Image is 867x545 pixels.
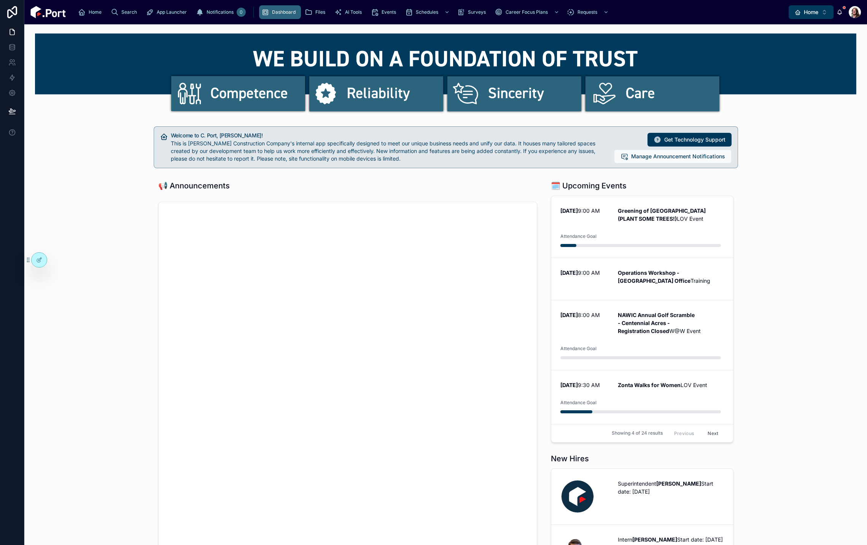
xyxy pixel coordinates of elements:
a: Requests [565,5,612,19]
span: Attendance Goal [560,233,724,239]
p: 8:00 AM [560,311,609,319]
a: [DATE]8:00 AMNAWIC Annual Golf Scramble - Centennial Acres - Registration ClosedW@W EventAttendan... [551,300,733,370]
span: Files [315,9,325,15]
strong: Operations Workshop - [GEOGRAPHIC_DATA] Office [618,269,690,284]
img: 22972-cportbannew_topban3-02.png [35,33,856,114]
a: AI Tools [332,5,367,19]
a: Search [108,5,142,19]
span: App Launcher [157,9,187,15]
h1: 🗓️ Upcoming Events [551,180,627,191]
span: Surveys [468,9,486,15]
a: Files [302,5,331,19]
a: Home [76,5,107,19]
div: scrollable content [72,4,789,21]
button: Next [702,427,724,439]
span: Notifications [207,9,234,15]
p: W@W Event [618,311,724,335]
span: Attendance Goal [560,346,724,352]
span: Showing 4 of 24 results [612,430,663,436]
span: Search [121,9,137,15]
span: Schedules [416,9,438,15]
strong: [DATE] [560,382,578,388]
h1: 📢 Announcements [158,180,230,191]
img: Backup Image [560,480,595,514]
button: Select Button [789,5,834,19]
h5: Welcome to C. Port, Sarah! [171,133,608,138]
a: [DATE]9:00 AMOperations Workshop - [GEOGRAPHIC_DATA] OfficeTraining [551,258,733,300]
span: This is [PERSON_NAME] Construction Company's internal app specifically designed to meet our uniqu... [171,140,595,162]
span: Manage Announcement Notifications [631,153,725,160]
button: Get Technology Support [647,133,732,147]
p: 9:00 AM [560,269,609,277]
p: Training [618,269,724,285]
a: [DATE]9:00 AMGreening of [GEOGRAPHIC_DATA] (PLANT SOME TREES!)LOV EventAttendance Goal [551,196,733,258]
p: LOV Event [618,207,724,223]
span: Career Focus Plans [506,9,548,15]
p: 9:30 AM [560,381,609,389]
strong: Greening of [GEOGRAPHIC_DATA] (PLANT SOME TREES!) [618,207,707,222]
a: Dashboard [259,5,301,19]
span: Events [382,9,396,15]
strong: [DATE] [560,269,578,276]
button: Manage Announcement Notifications [614,150,732,163]
a: App Launcher [144,5,192,19]
span: Get Technology Support [664,136,725,143]
strong: [PERSON_NAME] [632,536,677,543]
div: 0 [237,8,246,17]
span: Attendance Goal [560,400,724,406]
a: [DATE]9:30 AMZonta Walks for WomenLOV EventAttendance Goal [551,370,733,424]
strong: [DATE] [560,207,578,214]
span: Requests [577,9,597,15]
a: Events [369,5,401,19]
span: AI Tools [345,9,362,15]
a: Notifications0 [194,5,248,19]
strong: NAWIC Annual Golf Scramble - Centennial Acres - Registration Closed [618,312,696,334]
span: Dashboard [272,9,296,15]
p: LOV Event [618,381,724,389]
strong: [DATE] [560,312,578,318]
img: App logo [30,6,66,18]
strong: [PERSON_NAME] [656,480,701,487]
a: Career Focus Plans [493,5,563,19]
p: Superintendent Start date: [DATE] [618,480,724,496]
h1: New Hires [551,453,589,464]
a: Surveys [455,5,491,19]
strong: Zonta Walks for Women [618,382,681,388]
a: Schedules [403,5,453,19]
p: Intern Start date: [DATE] [618,535,724,543]
span: Home [89,9,102,15]
p: 9:00 AM [560,207,609,215]
div: This is Clark Construction Company's internal app specifically designed to meet our unique busine... [171,140,608,163]
span: Home [804,8,818,16]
